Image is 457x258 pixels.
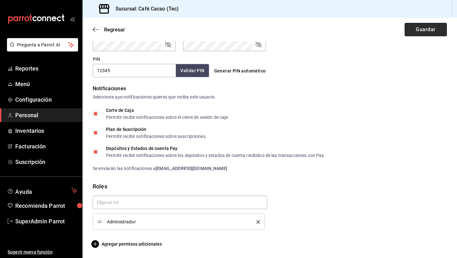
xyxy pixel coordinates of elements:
[106,146,325,151] div: Depósitos y Estados de cuenta Pay
[164,41,172,48] button: passwordField
[15,64,77,73] span: Reportes
[4,46,78,53] a: Pregunta a Parrot AI
[93,64,176,77] input: 3 a 6 dígitos
[106,127,207,132] div: Plan de Suscripción
[15,111,77,119] span: Personal
[106,115,229,119] div: Permitir recibir notificaciones sobre el cierre de sesión de caja.
[93,85,447,92] div: Notificaciones
[212,65,268,77] button: Generar PIN automático
[70,17,75,22] button: open_drawer_menu
[405,23,447,36] button: Guardar
[106,108,229,112] div: Corte de Caja
[93,165,447,172] div: Se enviarán las notificaciones a
[93,240,162,248] button: Agregar permisos adicionales
[15,201,77,210] span: Recomienda Parrot
[15,142,77,151] span: Facturación
[107,220,247,224] span: Administrador
[7,38,78,51] button: Pregunta a Parrot AI
[93,182,447,191] div: Roles
[93,94,447,100] div: Selecciona que notificaciones quieres que reciba este usuario.
[255,41,262,48] button: passwordField
[15,95,77,104] span: Configuración
[8,249,77,255] span: Sugerir nueva función
[15,80,77,88] span: Menú
[106,153,325,158] div: Permitir recibir notificaciones sobre los depósitos y estados de cuenta recibidos de las transacc...
[252,220,260,224] button: delete
[104,27,125,33] span: Regresar
[15,187,69,194] span: Ayuda
[15,126,77,135] span: Inventarios
[176,64,209,77] button: Validar PIN
[106,134,207,139] div: Permitir recibir notificaciones sobre suscripciones.
[93,196,267,209] input: Elige un rol
[15,217,77,226] span: SuperAdmin Parrot
[156,166,227,171] strong: [EMAIL_ADDRESS][DOMAIN_NAME]
[93,57,100,61] label: PIN
[15,158,77,166] span: Suscripción
[93,27,125,33] button: Regresar
[17,42,68,48] span: Pregunta a Parrot AI
[110,5,179,13] h3: Sucursal: Café Cacao (Tec)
